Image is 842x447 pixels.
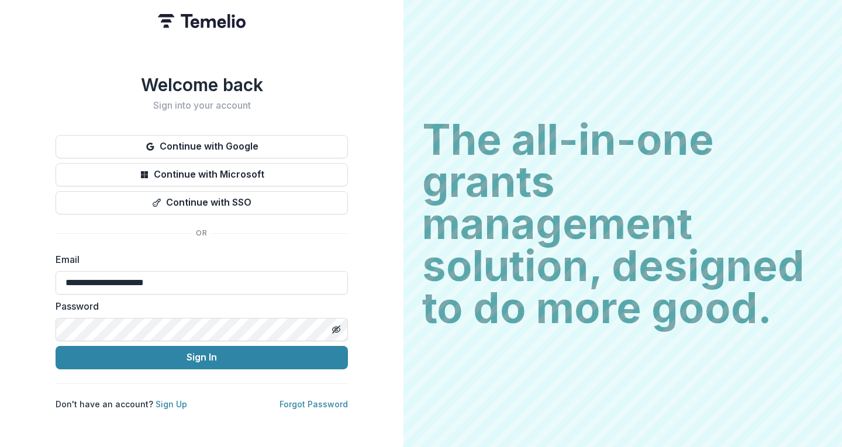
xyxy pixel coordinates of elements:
[56,100,348,111] h2: Sign into your account
[56,346,348,369] button: Sign In
[56,191,348,214] button: Continue with SSO
[56,163,348,186] button: Continue with Microsoft
[156,399,187,409] a: Sign Up
[56,398,187,410] p: Don't have an account?
[56,135,348,158] button: Continue with Google
[158,14,246,28] img: Temelio
[56,299,341,313] label: Password
[327,320,346,339] button: Toggle password visibility
[56,74,348,95] h1: Welcome back
[279,399,348,409] a: Forgot Password
[56,252,341,266] label: Email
